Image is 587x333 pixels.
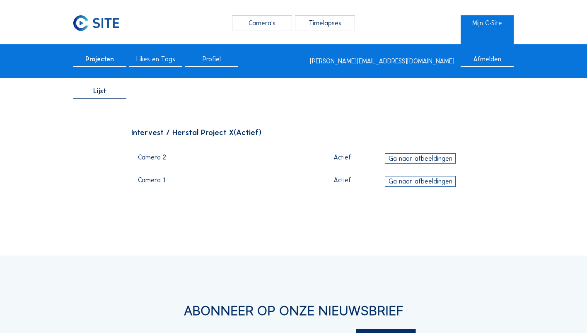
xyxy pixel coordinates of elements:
[461,56,514,67] div: Afmelden
[310,58,454,65] div: [PERSON_NAME][EMAIL_ADDRESS][DOMAIN_NAME]
[73,15,119,31] img: C-SITE Logo
[232,15,292,31] div: Camera's
[203,56,221,63] span: Profiel
[295,15,355,31] div: Timelapses
[73,15,126,31] a: C-SITE Logo
[136,56,175,63] span: Likes en Tags
[131,129,456,137] div: Intervest / Herstal Project X
[85,56,114,63] span: Projecten
[234,128,261,137] span: (Actief)
[461,15,514,31] a: Mijn C-Site
[138,177,300,188] div: Camera 1
[304,177,380,183] div: Actief
[93,88,106,94] span: Lijst
[385,153,456,164] div: Ga naar afbeeldingen
[304,154,380,161] div: Actief
[73,304,514,317] div: Abonneer op onze nieuwsbrief
[385,176,456,187] div: Ga naar afbeeldingen
[138,154,300,166] div: Camera 2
